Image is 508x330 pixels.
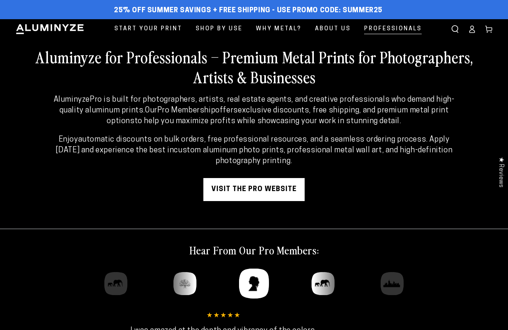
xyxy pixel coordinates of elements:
[114,24,182,34] span: Start Your Print
[190,19,248,39] a: Shop By Use
[358,19,427,39] a: Professionals
[190,243,319,257] h2: Hear From Our Pro Members:
[51,94,457,127] p: Our offers to help you maximize profits while showcasing your work in stunning detail.
[364,24,422,34] span: Professionals
[107,107,449,125] strong: exclusive discounts, free shipping, and premium metal print options
[309,19,356,39] a: About Us
[114,7,383,15] span: 25% off Summer Savings + Free Shipping - Use Promo Code: SUMMER25
[196,24,242,34] span: Shop By Use
[15,23,84,35] img: Aluminyze
[78,136,426,144] strong: automatic discounts on bulk orders, free professional resources, and a seamless ordering process
[15,47,493,87] h2: Aluminyze for Professionals – Premium Metal Prints for Photographers, Artists & Businesses
[54,96,455,114] strong: AluminyzePro is built for photographers, artists, real estate agents, and creative professionals ...
[447,21,463,38] summary: Search our site
[250,19,307,39] a: Why Metal?
[203,178,305,201] a: visit the pro website
[174,147,452,165] strong: custom aluminum photo prints, professional metal wall art, and high-definition photography printing.
[51,134,457,167] p: Enjoy . Apply [DATE] and experience the best in
[157,107,215,114] strong: Pro Membership
[493,151,508,193] div: Click to open Judge.me floating reviews tab
[256,24,302,34] span: Why Metal?
[315,24,351,34] span: About Us
[109,19,188,39] a: Start Your Print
